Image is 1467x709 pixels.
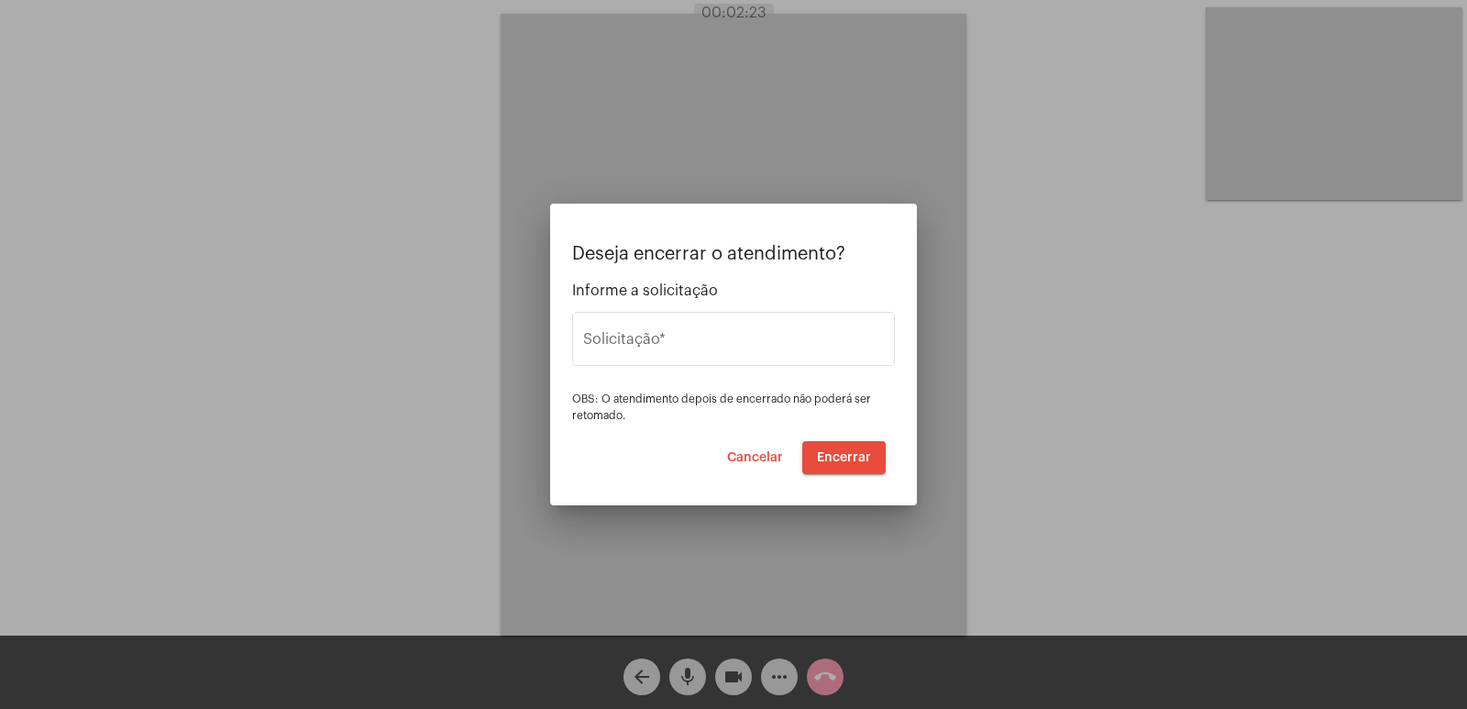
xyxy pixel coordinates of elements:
[583,335,884,351] input: Buscar solicitação
[572,282,895,299] span: Informe a solicitação
[712,441,798,474] button: Cancelar
[802,441,886,474] button: Encerrar
[572,244,895,264] p: Deseja encerrar o atendimento?
[572,393,871,421] span: OBS: O atendimento depois de encerrado não poderá ser retomado.
[817,451,871,464] span: Encerrar
[727,451,783,464] span: Cancelar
